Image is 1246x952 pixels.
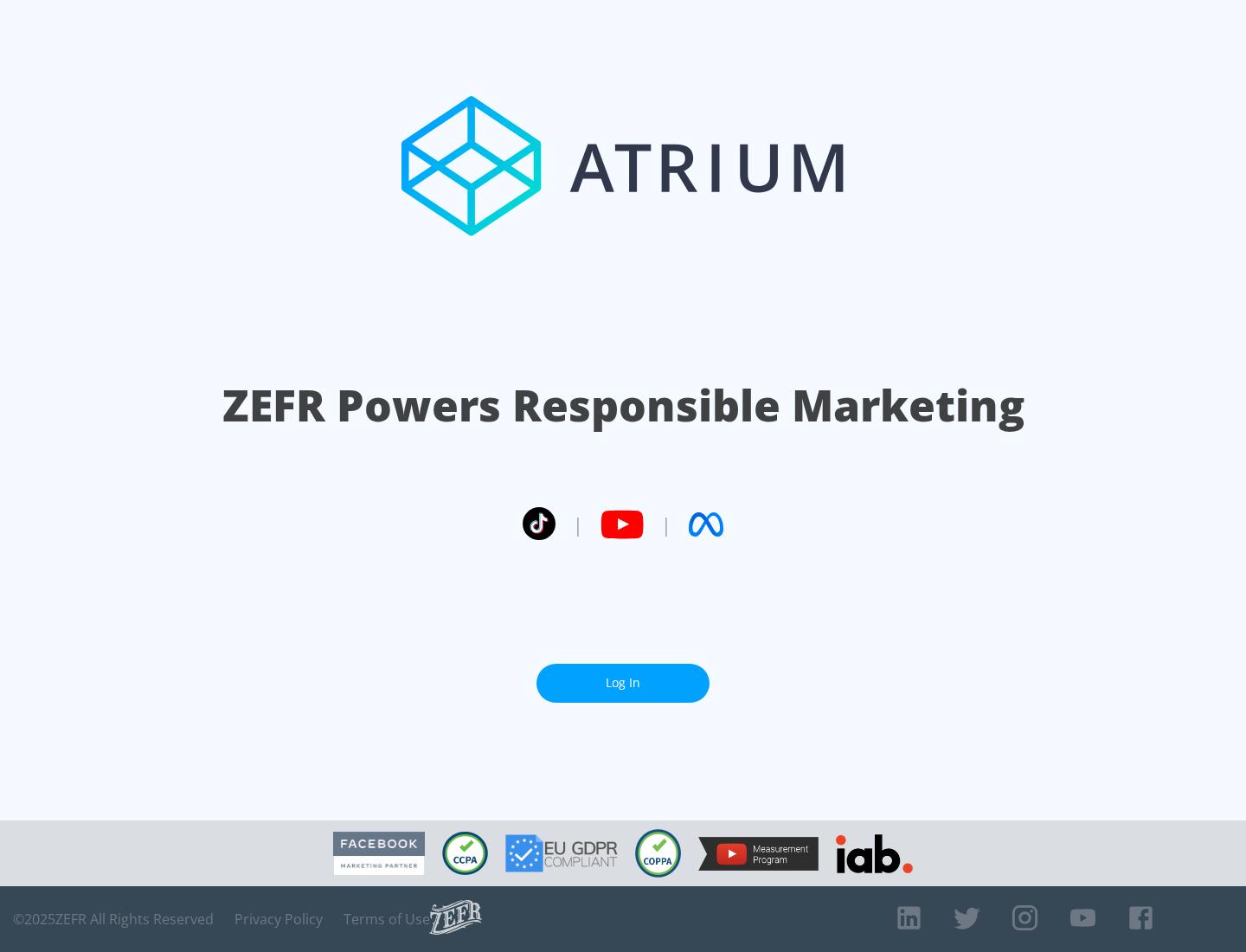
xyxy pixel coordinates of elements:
img: CCPA Compliant [442,832,488,875]
img: COPPA Compliant [635,829,681,878]
img: YouTube Measurement Program [698,837,819,871]
span: | [573,511,583,537]
img: Facebook Marketing Partner [333,832,425,876]
h1: ZEFR Powers Responsible Marketing [222,376,1024,435]
span: © 2025 ZEFR All Rights Reserved [13,910,214,928]
span: | [661,511,671,537]
a: Log In [536,664,710,703]
img: GDPR Compliant [505,834,618,872]
a: Privacy Policy [234,910,323,928]
a: Terms of Use [344,910,430,928]
img: IAB [836,834,913,873]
